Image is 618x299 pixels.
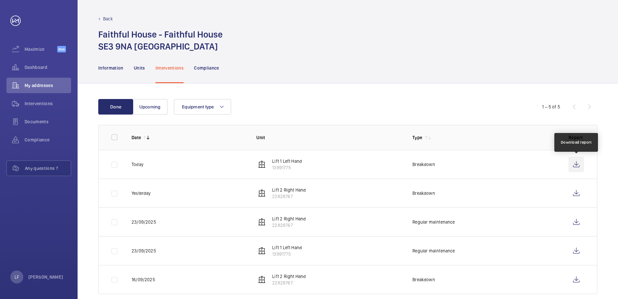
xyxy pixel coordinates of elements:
[57,46,66,52] span: Beta
[272,280,306,286] p: 22828767
[272,244,302,251] p: Lift 1 Left Hand
[258,247,266,255] img: elevator.svg
[25,64,71,71] span: Dashboard
[155,65,184,71] p: Interventions
[15,274,19,280] p: LF
[182,104,214,109] span: Equipment type
[272,251,302,257] p: 13991775
[542,104,560,110] div: 1 – 5 of 5
[25,82,71,89] span: My addresses
[272,164,302,171] p: 13991775
[258,218,266,226] img: elevator.svg
[272,187,306,193] p: Lift 2 Right Hand
[412,190,435,196] p: Breakdown
[25,165,71,172] span: Any questions ?
[412,276,435,283] p: Breakdown
[28,274,63,280] p: [PERSON_NAME]
[98,28,223,52] h1: Faithful House - Faithful House SE3 9NA [GEOGRAPHIC_DATA]
[272,216,306,222] p: Lift 2 Right Hand
[272,222,306,228] p: 22828767
[134,65,145,71] p: Units
[194,65,219,71] p: Compliance
[132,190,151,196] p: Yesterday
[25,137,71,143] span: Compliance
[132,219,156,225] p: 23/09/2025
[256,134,402,141] p: Unit
[103,16,113,22] p: Back
[98,65,123,71] p: Information
[412,248,455,254] p: Regular maintenance
[132,134,141,141] p: Date
[98,99,133,115] button: Done
[25,100,71,107] span: Interventions
[272,193,306,200] p: 22828767
[412,161,435,168] p: Breakdown
[272,273,306,280] p: Lift 2 Right Hand
[272,158,302,164] p: Lift 1 Left Hand
[412,134,422,141] p: Type
[561,139,592,145] div: Download report
[412,219,455,225] p: Regular maintenance
[25,118,71,125] span: Documents
[174,99,231,115] button: Equipment type
[132,248,156,254] p: 23/09/2025
[258,189,266,197] img: elevator.svg
[25,46,57,52] span: Maximize
[258,276,266,283] img: elevator.svg
[132,161,144,168] p: Today
[132,276,155,283] p: 16/09/2025
[133,99,167,115] button: Upcoming
[258,161,266,168] img: elevator.svg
